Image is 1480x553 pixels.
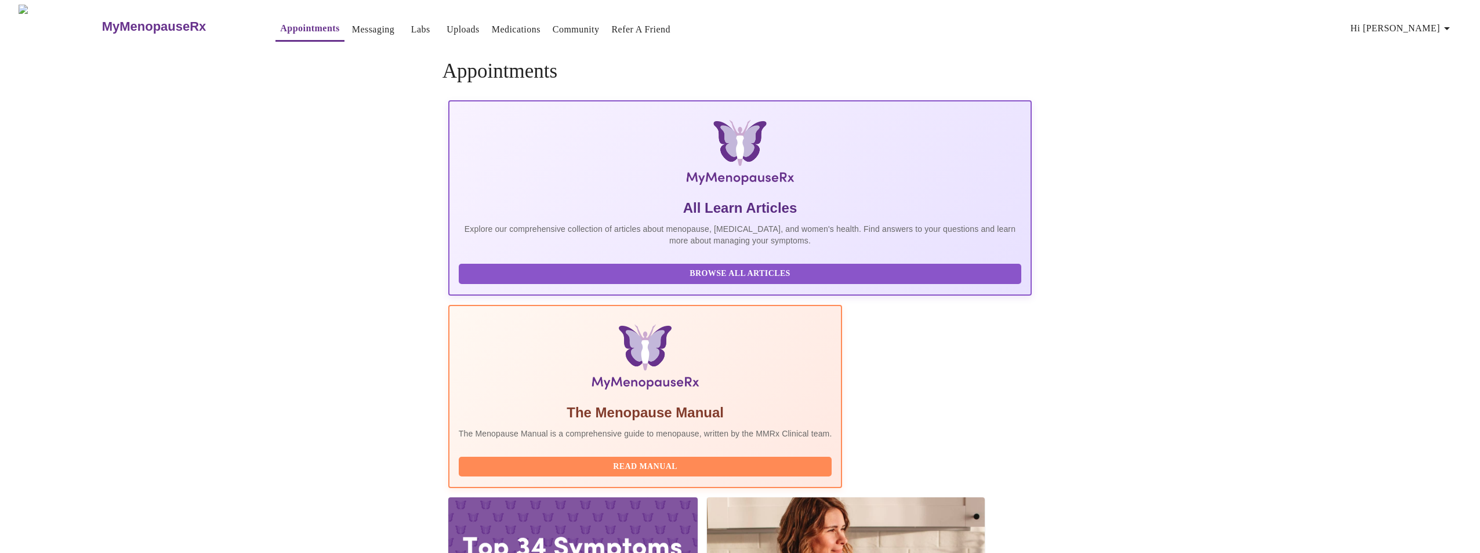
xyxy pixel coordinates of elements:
p: The Menopause Manual is a comprehensive guide to menopause, written by the MMRx Clinical team. [459,428,832,439]
button: Browse All Articles [459,264,1021,284]
button: Hi [PERSON_NAME] [1346,17,1459,40]
span: Hi [PERSON_NAME] [1351,20,1454,37]
a: Refer a Friend [611,21,670,38]
button: Appointments [275,17,344,42]
h5: The Menopause Manual [459,403,832,422]
button: Messaging [347,18,399,41]
button: Refer a Friend [607,18,675,41]
a: Medications [492,21,541,38]
button: Uploads [442,18,484,41]
a: Uploads [447,21,480,38]
span: Read Manual [470,460,821,474]
a: Community [553,21,600,38]
a: Messaging [352,21,394,38]
a: MyMenopauseRx [100,6,252,47]
button: Medications [487,18,545,41]
p: Explore our comprehensive collection of articles about menopause, [MEDICAL_DATA], and women's hea... [459,223,1021,246]
h4: Appointments [442,60,1038,83]
a: Browse All Articles [459,268,1024,278]
a: Read Manual [459,461,835,471]
button: Read Manual [459,457,832,477]
a: Labs [411,21,430,38]
button: Labs [402,18,439,41]
img: MyMenopauseRx Logo [19,5,100,48]
a: Appointments [280,20,339,37]
span: Browse All Articles [470,267,1010,281]
img: MyMenopauseRx Logo [546,120,934,190]
button: Community [548,18,604,41]
h5: All Learn Articles [459,199,1021,217]
h3: MyMenopauseRx [102,19,206,34]
img: Menopause Manual [518,325,772,394]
